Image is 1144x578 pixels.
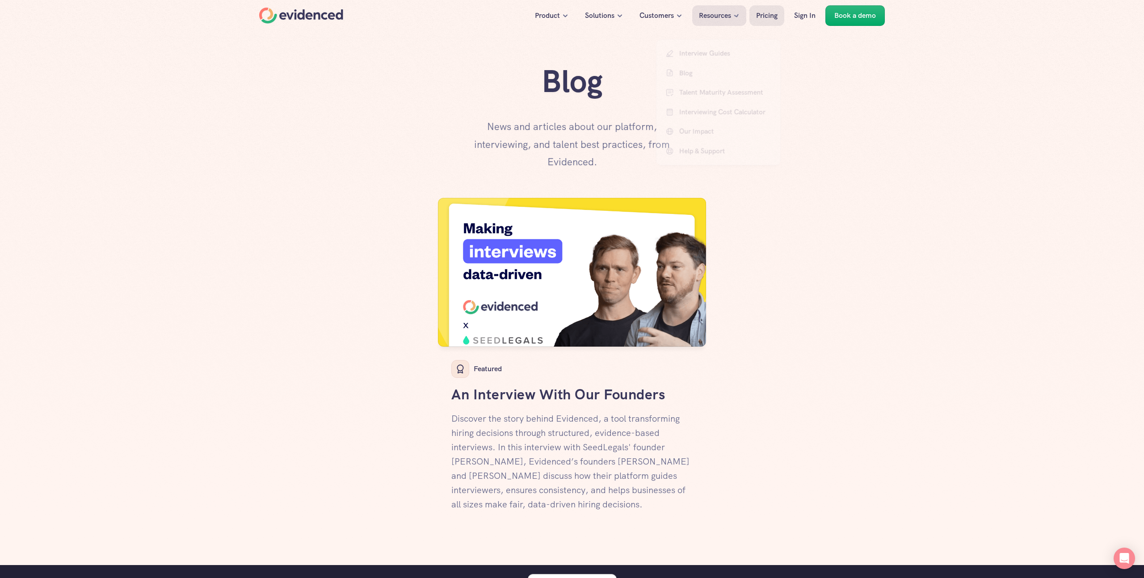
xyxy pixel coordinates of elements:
a: Sign In [787,5,822,26]
a: Interview Guides [662,46,774,61]
p: Product [535,10,560,21]
img: Andy & Phil [438,198,706,347]
p: Pricing [756,10,778,21]
p: Resources [699,10,731,21]
p: Talent Maturity Assessment [679,87,772,98]
p: Help & Support [679,146,772,157]
a: Talent Maturity Assessment [662,85,774,100]
p: Sign In [794,10,816,21]
div: Open Intercom Messenger [1114,548,1135,569]
a: Interviewing Cost Calculator [662,104,774,119]
p: Discover the story behind Evidenced, a tool transforming hiring decisions through structured, evi... [451,411,693,511]
a: Our Impact [662,124,774,139]
h6: Featured [474,363,502,375]
p: Interviewing Cost Calculator [679,106,772,117]
p: Customers [639,10,674,21]
a: Andy & PhilFeaturedAn Interview With Our FoundersDiscover the story behind Evidenced, a tool tran... [438,198,706,525]
p: Solutions [585,10,614,21]
a: Help & Support [662,143,774,159]
p: Interview Guides [679,48,772,59]
p: Book a demo [834,10,876,21]
h3: An Interview With Our Founders [451,385,693,405]
h1: Blog [393,63,751,100]
p: News and articles about our platform, interviewing, and talent best practices, from Evidenced. [460,118,684,171]
a: Blog [662,65,774,80]
a: Home [259,8,343,24]
a: Book a demo [825,5,885,26]
p: Our Impact [679,126,772,137]
a: Pricing [749,5,784,26]
p: Blog [679,67,772,79]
